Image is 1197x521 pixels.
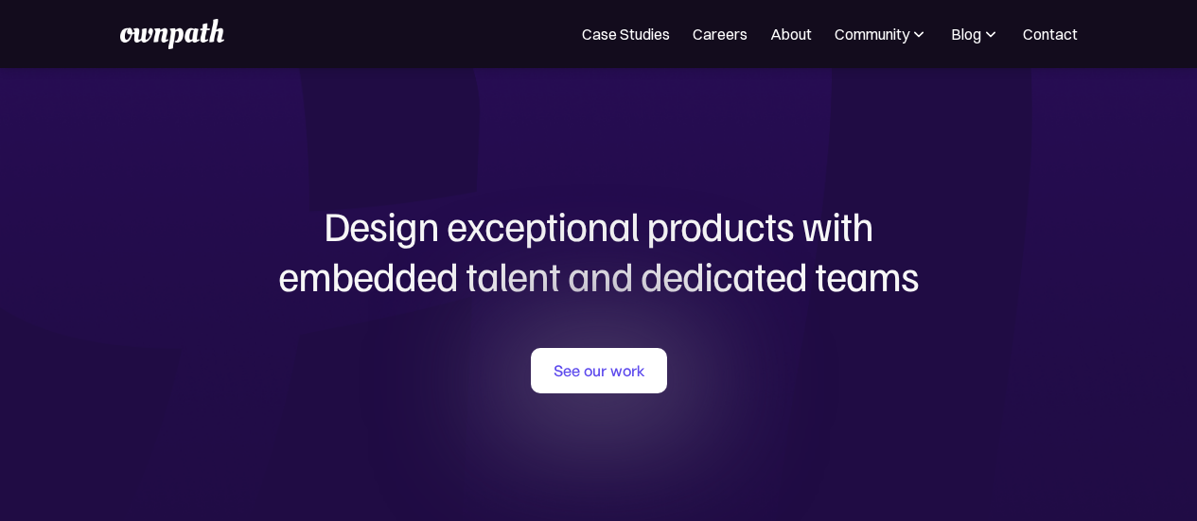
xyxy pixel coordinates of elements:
h1: Design exceptional products with embedded talent and dedicated teams [145,200,1053,301]
div: Blog [951,23,1000,45]
div: Community [835,23,928,45]
a: Contact [1023,23,1078,45]
a: Careers [693,23,748,45]
a: Case Studies [582,23,670,45]
a: About [770,23,812,45]
div: Community [835,23,909,45]
div: Blog [951,23,981,45]
a: See our work [531,348,667,393]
